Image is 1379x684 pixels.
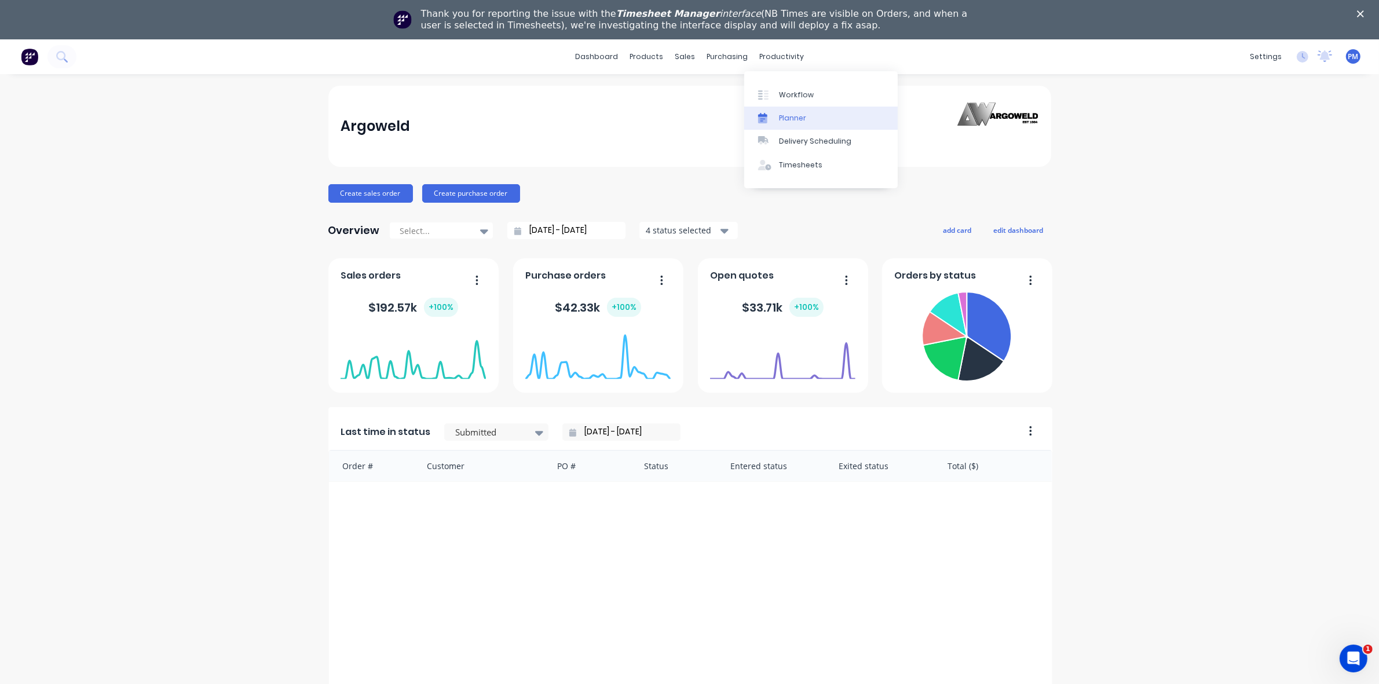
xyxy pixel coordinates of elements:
[1363,645,1373,654] span: 1
[424,298,458,317] div: + 100 %
[555,298,641,317] div: $ 42.33k
[341,269,401,283] span: Sales orders
[422,184,520,203] button: Create purchase order
[624,48,669,65] div: products
[957,103,1038,151] img: Argoweld
[753,48,810,65] div: productivity
[744,107,898,130] a: Planner
[368,298,458,317] div: $ 192.57k
[779,136,851,147] div: Delivery Scheduling
[936,222,979,237] button: add card
[1357,10,1369,17] div: Close
[616,8,720,19] i: Timesheet Manager
[779,160,822,170] div: Timesheets
[779,90,814,100] div: Workflow
[632,451,719,481] div: Status
[936,451,1052,481] div: Total ($)
[646,224,719,236] div: 4 status selected
[986,222,1051,237] button: edit dashboard
[828,451,936,481] div: Exited status
[779,113,806,123] div: Planner
[719,451,827,481] div: Entered status
[744,130,898,153] a: Delivery Scheduling
[21,48,38,65] img: Factory
[329,451,416,481] div: Order #
[341,425,430,439] span: Last time in status
[546,451,632,481] div: PO #
[525,269,606,283] span: Purchase orders
[894,269,976,283] span: Orders by status
[701,48,753,65] div: purchasing
[710,269,774,283] span: Open quotes
[669,48,701,65] div: sales
[639,222,738,239] button: 4 status selected
[328,184,413,203] button: Create sales order
[1348,52,1359,62] span: PM
[744,83,898,106] a: Workflow
[393,10,412,29] img: Profile image for Team
[1340,645,1367,672] iframe: Intercom live chat
[789,298,824,317] div: + 100 %
[421,8,968,31] div: Thank you for reporting the issue with the (NB Times are visible on Orders, and when a user is se...
[341,115,410,138] div: Argoweld
[1244,48,1287,65] div: settings
[742,298,824,317] div: $ 33.71k
[720,8,761,19] i: interface
[607,298,641,317] div: + 100 %
[415,451,546,481] div: Customer
[328,219,380,242] div: Overview
[744,153,898,177] a: Timesheets
[569,48,624,65] a: dashboard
